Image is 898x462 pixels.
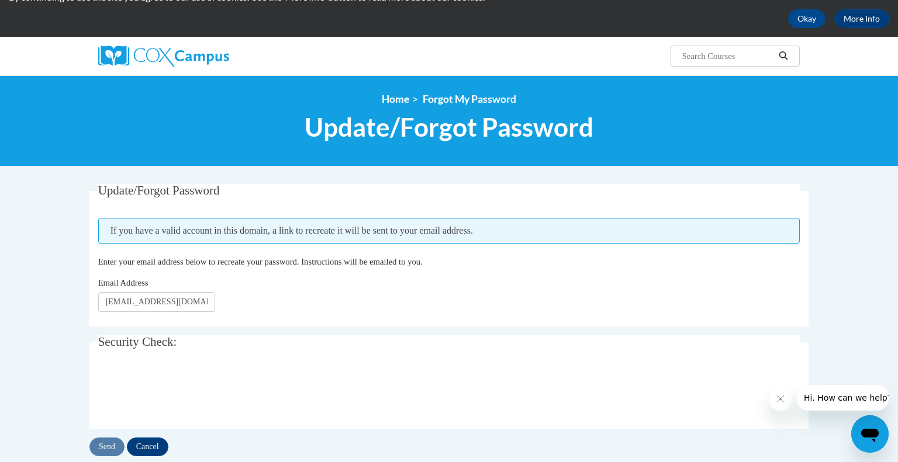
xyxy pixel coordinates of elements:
[98,46,320,67] a: Cox Campus
[851,415,889,453] iframe: Button to launch messaging window
[382,93,409,105] a: Home
[7,8,95,18] span: Hi. How can we help?
[127,437,168,456] input: Cancel
[681,49,775,63] input: Search Courses
[98,218,800,244] span: If you have a valid account in this domain, a link to recreate it will be sent to your email addr...
[98,292,215,312] input: Email
[98,257,423,266] span: Enter your email address below to recreate your password. Instructions will be emailed to you.
[98,46,229,67] img: Cox Campus
[98,278,148,287] span: Email Address
[98,335,177,349] span: Security Check:
[834,9,889,28] a: More Info
[98,183,220,197] span: Update/Forgot Password
[769,387,792,411] iframe: Close message
[423,93,516,105] span: Forgot My Password
[788,9,826,28] button: Okay
[775,49,792,63] button: Search
[98,369,276,414] iframe: reCAPTCHA
[797,385,889,411] iframe: Message from company
[305,112,593,143] span: Update/Forgot Password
